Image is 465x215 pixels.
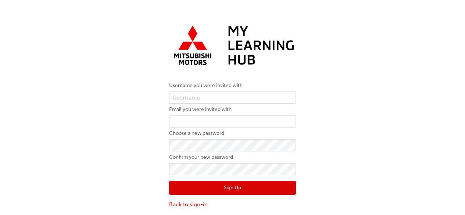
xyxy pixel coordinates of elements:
[169,181,296,195] button: Sign Up
[169,200,296,209] a: Back to sign-in
[169,153,296,162] label: Confirm your new password
[169,129,296,138] label: Choose a new password
[169,81,296,90] label: Username you were invited with
[169,92,296,104] input: Username
[169,22,296,70] img: mmal
[169,105,296,114] label: Email you were invited with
